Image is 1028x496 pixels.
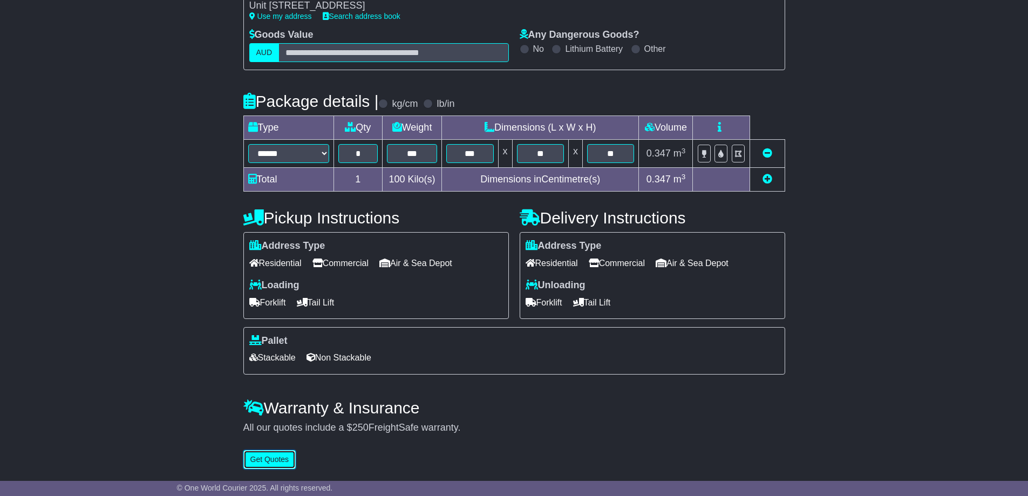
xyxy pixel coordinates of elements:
[307,349,371,366] span: Non Stackable
[682,147,686,155] sup: 3
[249,29,314,41] label: Goods Value
[498,140,512,168] td: x
[243,450,296,469] button: Get Quotes
[673,174,686,185] span: m
[249,255,302,271] span: Residential
[352,422,369,433] span: 250
[526,240,602,252] label: Address Type
[383,168,442,192] td: Kilo(s)
[249,349,296,366] span: Stackable
[520,29,639,41] label: Any Dangerous Goods?
[297,294,335,311] span: Tail Lift
[673,148,686,159] span: m
[682,173,686,181] sup: 3
[763,148,772,159] a: Remove this item
[442,168,639,192] td: Dimensions in Centimetre(s)
[442,116,639,140] td: Dimensions (L x W x H)
[656,255,729,271] span: Air & Sea Depot
[249,12,312,21] a: Use my address
[243,168,333,192] td: Total
[312,255,369,271] span: Commercial
[639,116,693,140] td: Volume
[573,294,611,311] span: Tail Lift
[243,116,333,140] td: Type
[249,240,325,252] label: Address Type
[646,174,671,185] span: 0.347
[249,43,280,62] label: AUD
[526,280,586,291] label: Unloading
[568,140,582,168] td: x
[389,174,405,185] span: 100
[249,294,286,311] span: Forklift
[526,255,578,271] span: Residential
[383,116,442,140] td: Weight
[526,294,562,311] span: Forklift
[243,422,785,434] div: All our quotes include a $ FreightSafe warranty.
[333,168,383,192] td: 1
[243,399,785,417] h4: Warranty & Insurance
[646,148,671,159] span: 0.347
[177,484,333,492] span: © One World Courier 2025. All rights reserved.
[437,98,454,110] label: lb/in
[323,12,400,21] a: Search address book
[763,174,772,185] a: Add new item
[243,92,379,110] h4: Package details |
[249,280,299,291] label: Loading
[533,44,544,54] label: No
[243,209,509,227] h4: Pickup Instructions
[644,44,666,54] label: Other
[565,44,623,54] label: Lithium Battery
[333,116,383,140] td: Qty
[520,209,785,227] h4: Delivery Instructions
[379,255,452,271] span: Air & Sea Depot
[589,255,645,271] span: Commercial
[249,335,288,347] label: Pallet
[392,98,418,110] label: kg/cm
